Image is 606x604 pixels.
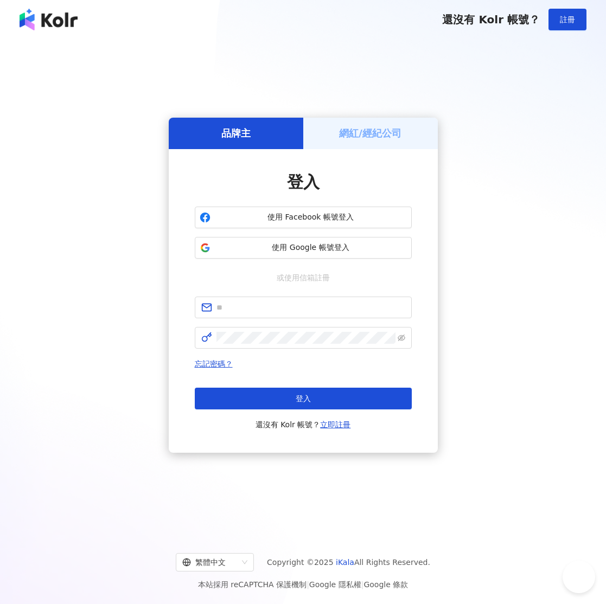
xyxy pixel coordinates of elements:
[215,212,407,223] span: 使用 Facebook 帳號登入
[256,418,351,431] span: 還沒有 Kolr 帳號？
[560,15,575,24] span: 註冊
[195,359,233,368] a: 忘記密碼？
[198,578,408,591] span: 本站採用 reCAPTCHA 保護機制
[296,394,311,403] span: 登入
[267,556,430,569] span: Copyright © 2025 All Rights Reserved.
[195,388,412,409] button: 登入
[361,580,364,589] span: |
[336,558,354,567] a: iKala
[20,9,78,30] img: logo
[548,9,586,30] button: 註冊
[215,242,407,253] span: 使用 Google 帳號登入
[195,207,412,228] button: 使用 Facebook 帳號登入
[287,172,320,191] span: 登入
[309,580,361,589] a: Google 隱私權
[307,580,309,589] span: |
[221,126,251,140] h5: 品牌主
[339,126,401,140] h5: 網紅/經紀公司
[269,272,337,284] span: 或使用信箱註冊
[363,580,408,589] a: Google 條款
[182,554,238,571] div: 繁體中文
[563,561,595,593] iframe: Help Scout Beacon - Open
[195,237,412,259] button: 使用 Google 帳號登入
[398,334,405,342] span: eye-invisible
[320,420,350,429] a: 立即註冊
[442,13,540,26] span: 還沒有 Kolr 帳號？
